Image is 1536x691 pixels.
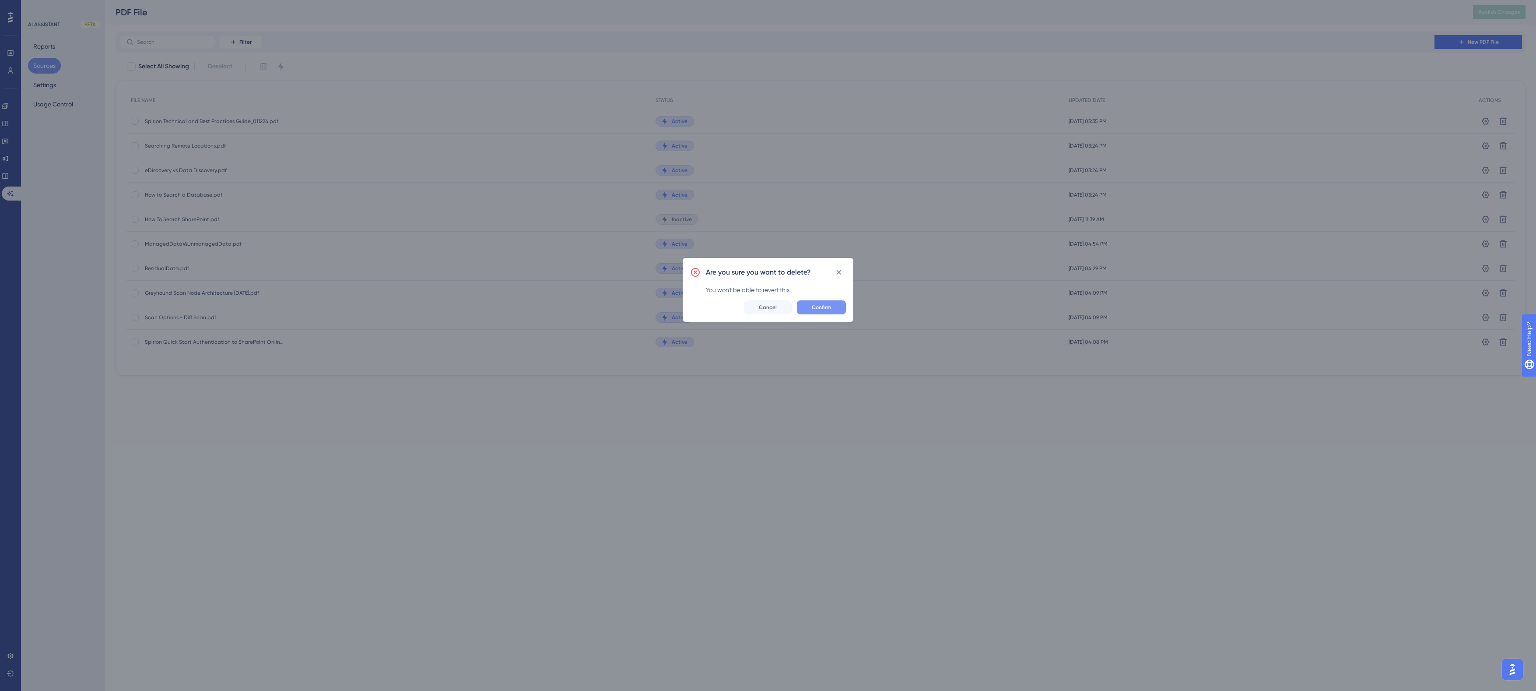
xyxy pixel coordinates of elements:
div: You won't be able to revert this. [706,285,846,295]
h2: Are you sure you want to delete? [706,267,811,278]
span: Confirm [812,304,831,311]
span: Need Help? [21,2,55,13]
iframe: UserGuiding AI Assistant Launcher [1499,656,1525,683]
span: Cancel [759,304,777,311]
